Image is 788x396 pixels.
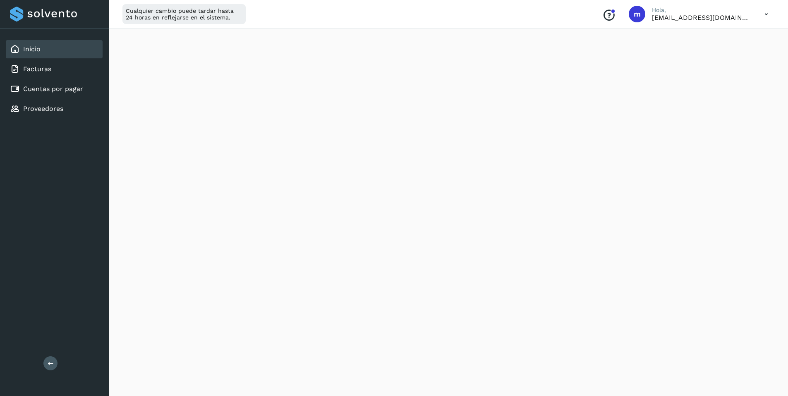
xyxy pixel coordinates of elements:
[122,4,246,24] div: Cualquier cambio puede tardar hasta 24 horas en reflejarse en el sistema.
[6,40,103,58] div: Inicio
[6,100,103,118] div: Proveedores
[23,105,63,113] a: Proveedores
[23,45,41,53] a: Inicio
[652,14,751,22] p: molalde@aldevaram.com
[6,80,103,98] div: Cuentas por pagar
[652,7,751,14] p: Hola,
[23,65,51,73] a: Facturas
[23,85,83,93] a: Cuentas por pagar
[6,60,103,78] div: Facturas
